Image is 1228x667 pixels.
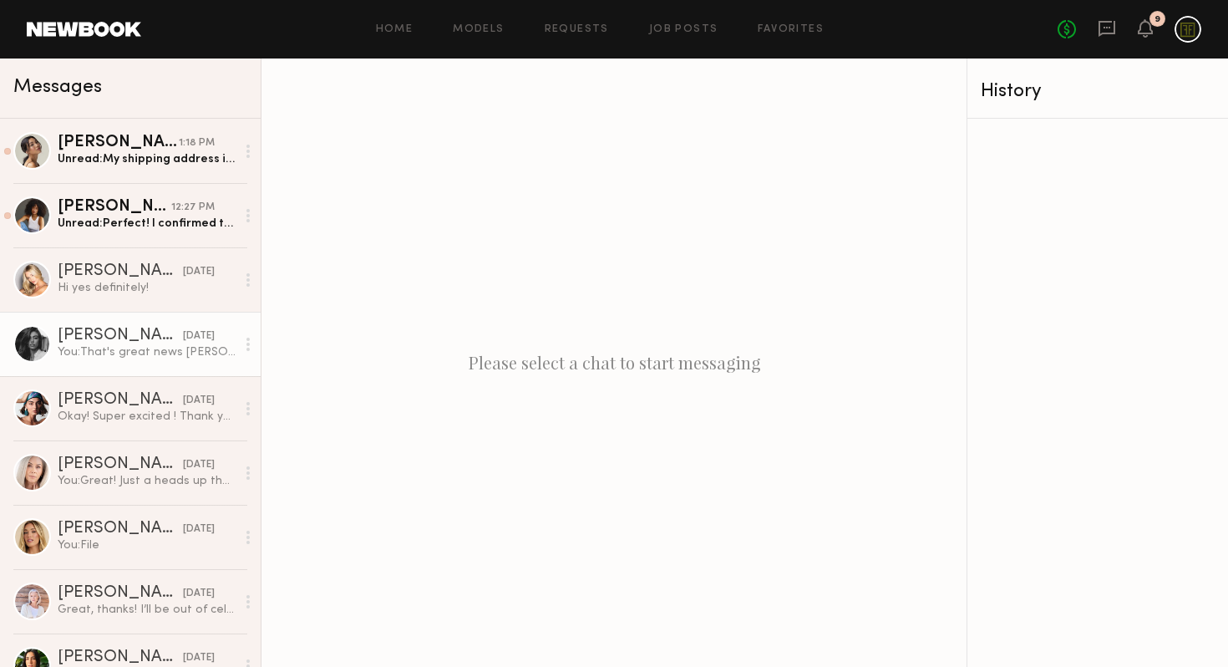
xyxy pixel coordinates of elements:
[58,537,236,553] div: You: File
[183,650,215,666] div: [DATE]
[183,393,215,409] div: [DATE]
[649,24,718,35] a: Job Posts
[183,264,215,280] div: [DATE]
[981,82,1215,101] div: History
[261,59,967,667] div: Please select a chat to start messaging
[545,24,609,35] a: Requests
[183,457,215,473] div: [DATE]
[453,24,504,35] a: Models
[58,456,183,473] div: [PERSON_NAME]
[58,392,183,409] div: [PERSON_NAME]
[1154,15,1160,24] div: 9
[58,216,236,232] div: Unread: Perfect! I confirmed the request :)
[58,344,236,360] div: You: That's great news [PERSON_NAME]! We're so excited to see your video and thank you for confir...
[58,473,236,489] div: You: Great! Just a heads up that the lip pencils will ship out early next week. I'll follow up wi...
[183,522,215,537] div: [DATE]
[58,199,171,216] div: [PERSON_NAME]
[58,135,179,151] div: [PERSON_NAME]
[58,263,183,280] div: [PERSON_NAME]
[58,409,236,425] div: Okay! Super excited ! Thank you ! You too xx
[376,24,414,35] a: Home
[179,135,215,151] div: 1:18 PM
[58,585,183,602] div: [PERSON_NAME]
[58,649,183,666] div: [PERSON_NAME]
[13,78,102,97] span: Messages
[58,151,236,167] div: Unread: My shipping address is [PERSON_NAME] [STREET_ADDRESS][PERSON_NAME]
[183,586,215,602] div: [DATE]
[183,328,215,344] div: [DATE]
[58,328,183,344] div: [PERSON_NAME]
[758,24,824,35] a: Favorites
[58,521,183,537] div: [PERSON_NAME]
[58,602,236,618] div: Great, thanks! I’ll be out of cell service here and there but will check messages whenever I have...
[171,200,215,216] div: 12:27 PM
[58,280,236,296] div: Hi yes definitely!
